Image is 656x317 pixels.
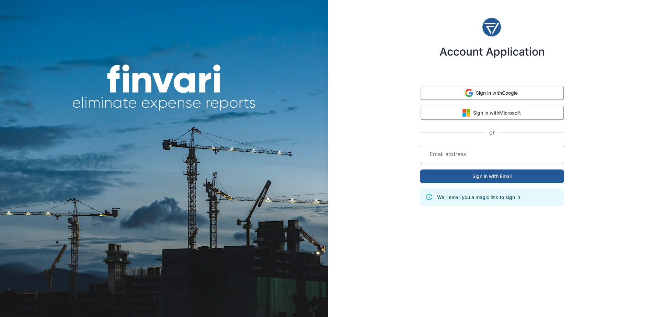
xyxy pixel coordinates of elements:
[420,169,564,183] button: Sign in with Email
[482,15,502,40] img: logo
[420,106,564,120] button: Sign in withMicrosoft
[72,64,256,111] img: finvari headline
[440,45,545,58] h4: Account Application
[486,128,498,137] span: or
[437,191,520,204] div: We'll email you a magic link to sign in
[420,86,564,100] button: Sign in withGoogle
